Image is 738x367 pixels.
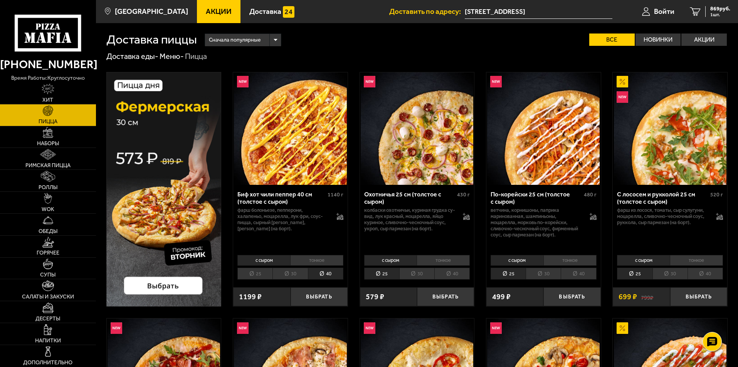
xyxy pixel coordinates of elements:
img: Новинка [111,322,122,334]
span: Салаты и закуски [22,294,74,300]
li: 25 [237,268,272,280]
div: С лососем и рукколой 25 см (толстое с сыром) [617,191,708,205]
a: НовинкаБиф хот чили пеппер 40 см (толстое с сыром) [233,72,348,185]
p: фарш из лосося, томаты, сыр сулугуни, моцарелла, сливочно-чесночный соус, руккола, сыр пармезан (... [617,207,708,226]
span: Доставить по адресу: [389,8,465,15]
input: Ваш адрес доставки [465,5,612,19]
span: WOK [42,207,54,212]
img: 15daf4d41897b9f0e9f617042186c801.svg [283,6,294,18]
img: По-корейски 25 см (толстое с сыром) [487,72,600,185]
span: [GEOGRAPHIC_DATA] [115,8,188,15]
span: Обеды [39,229,57,234]
li: 25 [364,268,399,280]
span: Роллы [39,185,57,190]
span: Напитки [35,338,61,344]
span: 520 г [710,191,723,198]
img: Акционный [617,76,628,87]
span: Римская пицца [25,163,71,168]
li: с сыром [364,255,417,266]
span: 699 ₽ [619,293,637,301]
span: 1199 ₽ [239,293,262,301]
label: Акции [681,34,727,46]
span: Хит [42,97,53,103]
a: Меню- [160,52,184,61]
img: Новинка [364,322,375,334]
img: Биф хот чили пеппер 40 см (толстое с сыром) [234,72,346,185]
button: Выбрать [543,287,600,306]
a: АкционныйНовинкаС лососем и рукколой 25 см (толстое с сыром) [613,72,727,185]
span: Дополнительно [23,360,72,365]
span: 1 шт. [710,12,730,17]
img: С лососем и рукколой 25 см (толстое с сыром) [614,72,726,185]
li: 40 [434,268,470,280]
span: Акции [206,8,232,15]
img: Новинка [364,76,375,87]
li: 30 [526,268,561,280]
img: Новинка [237,76,249,87]
li: тонкое [670,255,723,266]
span: Супы [40,272,55,278]
img: Охотничья 25 см (толстое с сыром) [361,72,473,185]
h1: Доставка пиццы [106,34,197,46]
li: 40 [688,268,723,280]
li: с сыром [237,255,290,266]
span: Доставка [249,8,281,15]
a: Доставка еды- [106,52,158,61]
li: с сыром [617,255,670,266]
img: Новинка [490,322,502,334]
span: Сначала популярные [209,33,261,47]
div: Биф хот чили пеппер 40 см (толстое с сыром) [237,191,326,205]
li: тонкое [290,255,343,266]
button: Выбрать [670,287,727,306]
span: Десерты [35,316,60,322]
span: 579 ₽ [366,293,384,301]
span: 1140 г [328,191,343,198]
li: тонкое [417,255,470,266]
span: Наборы [37,141,59,146]
span: 869 руб. [710,6,730,12]
img: Новинка [490,76,502,87]
span: Войти [654,8,674,15]
span: 480 г [584,191,597,198]
li: 30 [399,268,434,280]
p: ветчина, корнишоны, паприка маринованная, шампиньоны, моцарелла, морковь по-корейски, сливочно-че... [491,207,582,238]
s: 799 ₽ [641,293,653,301]
div: Пицца [185,52,207,62]
label: Новинки [635,34,681,46]
label: Все [589,34,635,46]
li: тонкое [543,255,597,266]
a: НовинкаПо-корейски 25 см (толстое с сыром) [486,72,601,185]
span: Пицца [39,119,57,124]
img: Акционный [617,322,628,334]
li: с сыром [491,255,543,266]
button: Выбрать [291,287,348,306]
li: 30 [272,268,308,280]
span: 499 ₽ [492,293,511,301]
li: 40 [308,268,343,280]
span: 430 г [457,191,470,198]
li: 40 [561,268,596,280]
img: Новинка [237,322,249,334]
div: По-корейски 25 см (толстое с сыром) [491,191,582,205]
div: Охотничья 25 см (толстое с сыром) [364,191,456,205]
li: 25 [617,268,652,280]
img: Новинка [617,91,628,103]
button: Выбрать [417,287,474,306]
p: колбаски охотничьи, куриная грудка су-вид, лук красный, моцарелла, яйцо куриное, сливочно-чесночн... [364,207,456,232]
li: 30 [652,268,688,280]
p: фарш болоньезе, пепперони, халапеньо, моцарелла, лук фри, соус-пицца, сырный [PERSON_NAME], [PERS... [237,207,329,232]
span: Горячее [37,250,59,256]
a: НовинкаОхотничья 25 см (толстое с сыром) [360,72,474,185]
li: 25 [491,268,526,280]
